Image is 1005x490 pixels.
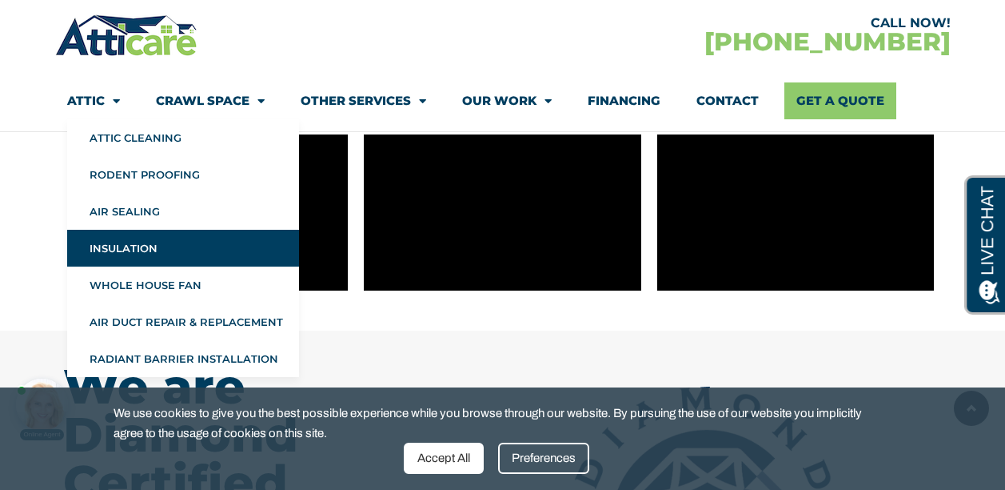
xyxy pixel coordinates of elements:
[364,135,641,291] iframe: Rohan Testimonial | HVAC and Insulation Services San Carlos CA | Atticare
[67,82,939,119] nav: Menu
[588,82,660,119] a: Financing
[67,303,299,340] a: Air Duct Repair & Replacement
[67,193,299,230] a: Air Sealing
[114,404,879,443] span: We use cookies to give you the best possible experience while you browse through our website. By ...
[156,82,265,119] a: Crawl Space
[39,13,129,33] span: Opens a chat window
[8,322,264,442] iframe: Chat Invitation
[67,156,299,193] a: Rodent Proofing
[498,443,589,474] div: Preferences
[657,135,935,291] iframe: Rich Mirrer Zoom Testimonial | Atticare - Energy Efficiency Home Upgrades
[67,230,299,267] a: Insulation
[67,119,299,377] ul: Attic
[67,267,299,303] a: Whole House Fan
[784,82,896,119] a: Get A Quote
[404,443,484,474] div: Accept All
[696,82,759,119] a: Contact
[462,82,552,119] a: Our Work
[67,82,120,119] a: Attic
[67,119,299,156] a: Attic Cleaning
[301,82,426,119] a: Other Services
[503,17,951,30] div: CALL NOW!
